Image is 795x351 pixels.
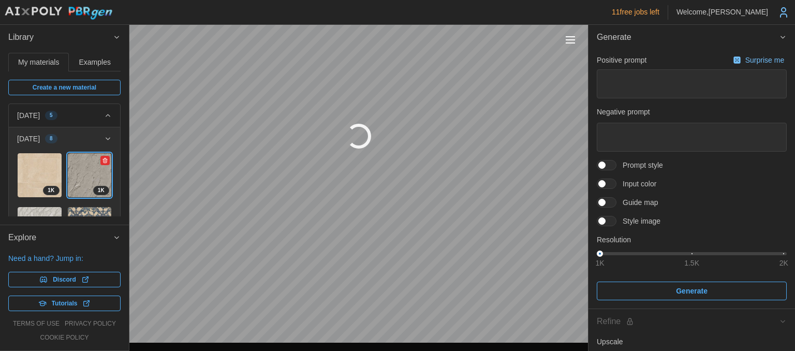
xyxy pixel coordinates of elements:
[676,282,708,300] span: Generate
[730,53,787,67] button: Surprise me
[48,186,54,195] span: 1 K
[597,282,787,300] button: Generate
[616,197,658,208] span: Guide map
[9,127,120,150] button: [DATE]8
[50,135,53,143] span: 8
[612,7,659,17] p: 11 free jobs left
[588,50,795,309] div: Generate
[588,309,795,334] button: Refine
[616,216,660,226] span: Style image
[33,80,96,95] span: Create a new material
[67,153,112,198] a: 6WR10r8cv1U9HDo3bD021K
[53,272,76,287] span: Discord
[98,186,105,195] span: 1 K
[40,333,89,342] a: cookie policy
[4,6,113,20] img: AIxPoly PBRgen
[8,25,113,50] span: Library
[18,58,59,66] span: My materials
[8,253,121,264] p: Need a hand? Jump in:
[50,111,53,120] span: 5
[8,225,113,251] span: Explore
[79,58,111,66] span: Examples
[597,315,779,328] div: Refine
[17,134,40,144] p: [DATE]
[18,207,62,251] img: htt6rdYlgJDZFntXzClf
[8,80,121,95] a: Create a new material
[597,235,787,245] p: Resolution
[68,153,112,197] img: 6WR10r8cv1U9HDo3bD02
[616,160,663,170] span: Prompt style
[616,179,656,189] span: Input color
[67,207,112,252] a: b42T4Yg54Tfz7eSQDurP1K
[563,33,578,47] button: Toggle viewport controls
[9,104,120,127] button: [DATE]5
[745,55,786,65] p: Surprise me
[13,319,60,328] a: terms of use
[676,7,768,17] p: Welcome, [PERSON_NAME]
[17,207,62,252] a: htt6rdYlgJDZFntXzClf1K
[18,153,62,197] img: uyoLC7rcjBXgmVcRla4S
[597,25,779,50] span: Generate
[8,272,121,287] a: Discord
[52,296,78,311] span: Tutorials
[65,319,116,328] a: privacy policy
[68,207,112,251] img: b42T4Yg54Tfz7eSQDurP
[8,296,121,311] a: Tutorials
[17,153,62,198] a: uyoLC7rcjBXgmVcRla4S1K
[597,107,787,117] p: Negative prompt
[17,110,40,121] p: [DATE]
[597,337,787,347] p: Upscale
[588,25,795,50] button: Generate
[597,55,646,65] p: Positive prompt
